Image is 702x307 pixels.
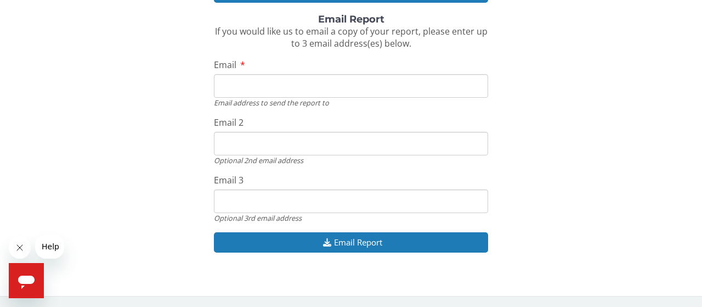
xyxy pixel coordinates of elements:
[214,116,244,129] span: Email 2
[214,174,244,186] span: Email 3
[214,59,236,71] span: Email
[9,263,44,298] iframe: Button to launch messaging window
[214,98,488,108] div: Email address to send the report to
[318,13,384,25] strong: Email Report
[214,213,488,223] div: Optional 3rd email address
[9,237,31,259] iframe: Close message
[215,25,488,50] span: If you would like us to email a copy of your report, please enter up to 3 email address(es) below.
[35,235,64,259] iframe: Message from company
[214,155,488,165] div: Optional 2nd email address
[214,232,488,253] button: Email Report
